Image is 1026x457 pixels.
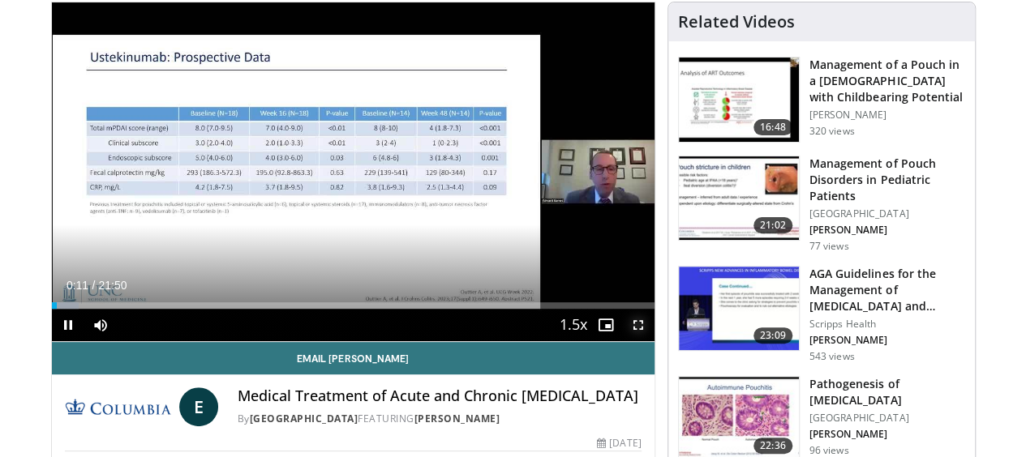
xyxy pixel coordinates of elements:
[84,309,117,341] button: Mute
[92,279,96,292] span: /
[809,240,849,253] p: 77 views
[809,57,965,105] h3: Management of a Pouch in a [DEMOGRAPHIC_DATA] with Childbearing Potential
[250,412,358,425] a: [GEOGRAPHIC_DATA]
[52,342,655,374] a: Email [PERSON_NAME]
[52,309,84,341] button: Pause
[809,444,849,457] p: 96 views
[809,207,965,220] p: [GEOGRAPHIC_DATA]
[809,266,965,314] h3: AGA Guidelines for the Management of [MEDICAL_DATA] and Inflammatory Pouc…
[679,58,799,142] img: 416bd6b1-de73-4071-b6c4-aac057c3379c.150x105_q85_crop-smart_upscale.jpg
[809,109,965,122] p: [PERSON_NAME]
[753,217,792,233] span: 21:02
[678,266,965,363] a: 23:09 AGA Guidelines for the Management of [MEDICAL_DATA] and Inflammatory Pouc… Scripps Health [...
[98,279,127,292] span: 21:50
[809,224,965,237] p: [PERSON_NAME]
[238,412,642,426] div: By FEATURING
[753,327,792,344] span: 23:09
[179,387,218,426] a: E
[414,412,500,425] a: [PERSON_NAME]
[597,436,641,451] div: [DATE]
[52,302,655,309] div: Progress Bar
[557,309,590,341] button: Playback Rate
[678,12,795,32] h4: Related Videos
[679,156,799,241] img: d29c86c4-b7e3-49e0-b40d-f3ef4aa9e281.150x105_q85_crop-smart_upscale.jpg
[809,412,965,425] p: [GEOGRAPHIC_DATA]
[753,119,792,135] span: 16:48
[622,309,655,341] button: Fullscreen
[67,279,88,292] span: 0:11
[679,267,799,351] img: fd8689cb-3fd0-4933-bbd4-7c26362efefa.150x105_q85_crop-smart_upscale.jpg
[678,57,965,143] a: 16:48 Management of a Pouch in a [DEMOGRAPHIC_DATA] with Childbearing Potential [PERSON_NAME] 320...
[809,376,965,408] h3: Pathogenesis of [MEDICAL_DATA]
[753,438,792,454] span: 22:36
[678,156,965,253] a: 21:02 Management of Pouch Disorders in Pediatric Patients [GEOGRAPHIC_DATA] [PERSON_NAME] 77 views
[809,318,965,331] p: Scripps Health
[809,350,855,363] p: 543 views
[590,309,622,341] button: Enable picture-in-picture mode
[809,156,965,204] h3: Management of Pouch Disorders in Pediatric Patients
[809,428,965,441] p: [PERSON_NAME]
[809,125,855,138] p: 320 views
[809,334,965,347] p: [PERSON_NAME]
[65,387,173,426] img: Columbia University
[238,387,642,405] h4: Medical Treatment of Acute and Chronic [MEDICAL_DATA]
[52,2,655,342] video-js: Video Player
